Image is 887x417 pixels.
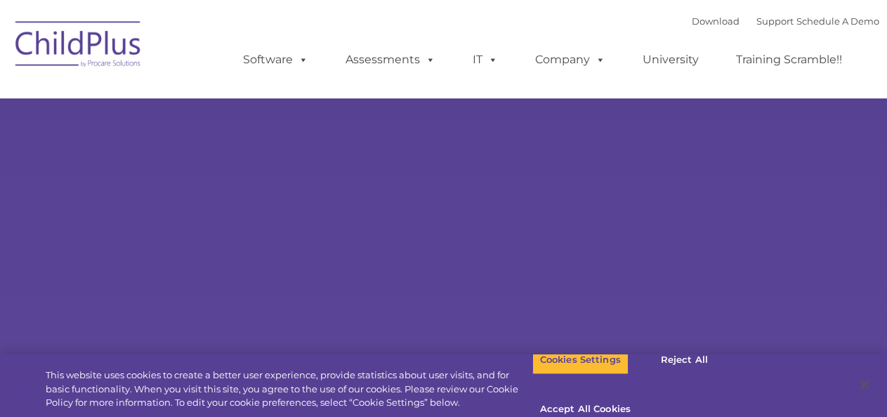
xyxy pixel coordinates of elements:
a: University [629,46,713,74]
font: | [692,15,879,27]
a: Company [521,46,619,74]
a: Support [756,15,794,27]
div: This website uses cookies to create a better user experience, provide statistics about user visit... [46,368,532,410]
a: Assessments [331,46,449,74]
a: Schedule A Demo [796,15,879,27]
button: Close [849,369,880,400]
img: ChildPlus by Procare Solutions [8,11,149,82]
a: Download [692,15,740,27]
a: IT [459,46,512,74]
a: Training Scramble!! [722,46,856,74]
button: Reject All [640,345,728,375]
a: Software [229,46,322,74]
button: Cookies Settings [532,345,629,375]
